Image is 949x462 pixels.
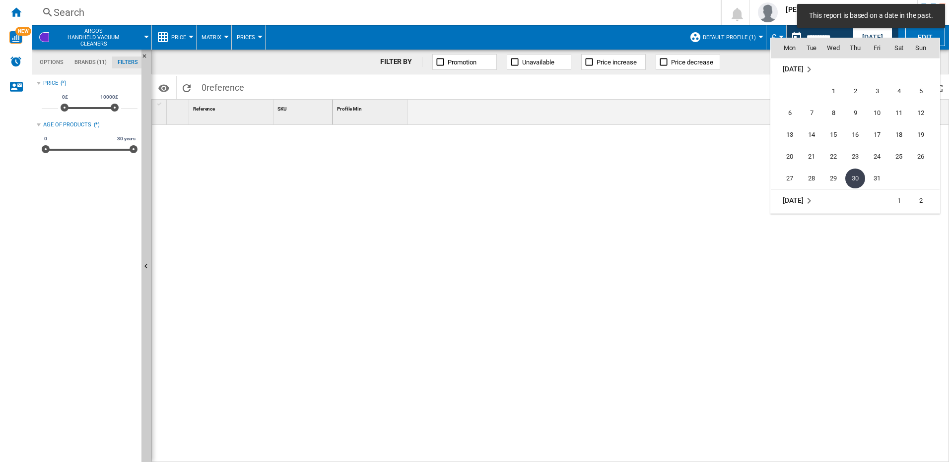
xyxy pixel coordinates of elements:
[771,58,940,80] td: January 2025
[910,146,940,168] td: Sunday January 26 2025
[845,169,865,188] span: 30
[771,146,801,168] td: Monday January 20 2025
[780,147,800,167] span: 20
[844,80,866,102] td: Thursday January 2 2025
[910,38,940,58] th: Sun
[866,80,888,102] td: Friday January 3 2025
[889,81,909,101] span: 4
[910,80,940,102] td: Sunday January 5 2025
[822,80,844,102] td: Wednesday January 1 2025
[867,81,887,101] span: 3
[780,103,800,123] span: 6
[866,168,888,190] td: Friday January 31 2025
[771,189,844,212] td: February 2025
[844,146,866,168] td: Thursday January 23 2025
[771,38,801,58] th: Mon
[911,81,931,101] span: 5
[801,124,822,146] td: Tuesday January 14 2025
[911,147,931,167] span: 26
[783,65,803,73] span: [DATE]
[780,169,800,188] span: 27
[866,102,888,124] td: Friday January 10 2025
[823,125,843,145] span: 15
[866,146,888,168] td: Friday January 24 2025
[801,168,822,190] td: Tuesday January 28 2025
[867,103,887,123] span: 10
[888,80,910,102] td: Saturday January 4 2025
[801,102,822,124] td: Tuesday January 7 2025
[845,103,865,123] span: 9
[771,146,940,168] tr: Week 4
[822,146,844,168] td: Wednesday January 22 2025
[771,102,940,124] tr: Week 2
[771,80,940,102] tr: Week 1
[802,169,821,188] span: 28
[780,125,800,145] span: 13
[911,103,931,123] span: 12
[845,147,865,167] span: 23
[910,189,940,212] td: Sunday February 2 2025
[771,168,801,190] td: Monday January 27 2025
[822,124,844,146] td: Wednesday January 15 2025
[823,147,843,167] span: 22
[844,124,866,146] td: Thursday January 16 2025
[822,102,844,124] td: Wednesday January 8 2025
[867,147,887,167] span: 24
[806,11,936,21] span: This report is based on a date in the past.
[823,81,843,101] span: 1
[889,125,909,145] span: 18
[802,125,821,145] span: 14
[888,38,910,58] th: Sat
[771,38,940,213] md-calendar: Calendar
[888,102,910,124] td: Saturday January 11 2025
[845,81,865,101] span: 2
[889,103,909,123] span: 11
[911,125,931,145] span: 19
[844,38,866,58] th: Thu
[888,146,910,168] td: Saturday January 25 2025
[822,168,844,190] td: Wednesday January 29 2025
[823,169,843,188] span: 29
[802,147,821,167] span: 21
[867,169,887,188] span: 31
[823,103,843,123] span: 8
[889,147,909,167] span: 25
[889,191,909,211] span: 1
[801,146,822,168] td: Tuesday January 21 2025
[802,103,821,123] span: 7
[771,58,940,80] tr: Week undefined
[783,196,803,204] span: [DATE]
[866,124,888,146] td: Friday January 17 2025
[822,38,844,58] th: Wed
[771,102,801,124] td: Monday January 6 2025
[910,124,940,146] td: Sunday January 19 2025
[866,38,888,58] th: Fri
[844,102,866,124] td: Thursday January 9 2025
[844,168,866,190] td: Thursday January 30 2025
[910,102,940,124] td: Sunday January 12 2025
[888,124,910,146] td: Saturday January 18 2025
[911,191,931,211] span: 2
[771,168,940,190] tr: Week 5
[867,125,887,145] span: 17
[771,124,940,146] tr: Week 3
[771,124,801,146] td: Monday January 13 2025
[771,189,940,212] tr: Week 1
[801,38,822,58] th: Tue
[888,189,910,212] td: Saturday February 1 2025
[845,125,865,145] span: 16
